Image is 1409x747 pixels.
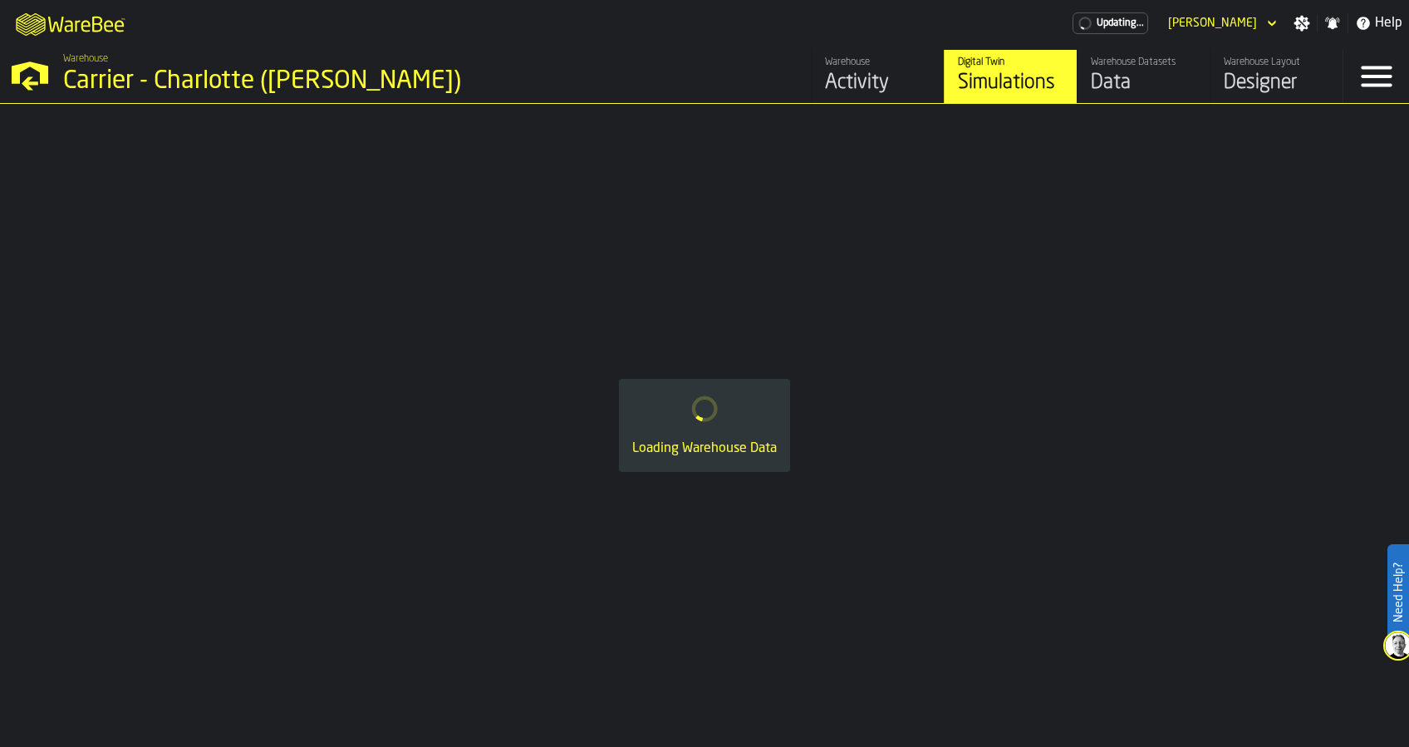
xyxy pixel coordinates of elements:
[1348,13,1409,33] label: button-toggle-Help
[1210,50,1343,103] a: link-to-/wh/i/e074fb63-00ea-4531-a7c9-ea0a191b3e4f/designer
[1097,17,1144,29] span: Updating...
[1224,57,1329,68] div: Warehouse Layout
[944,50,1077,103] a: link-to-/wh/i/e074fb63-00ea-4531-a7c9-ea0a191b3e4f/simulations
[1287,15,1317,32] label: button-toggle-Settings
[63,66,512,96] div: Carrier - Charlotte ([PERSON_NAME])
[825,70,930,96] div: Activity
[1343,50,1409,103] label: button-toggle-Menu
[958,57,1063,68] div: Digital Twin
[825,57,930,68] div: Warehouse
[1073,12,1148,34] div: Menu Subscription
[63,53,108,65] span: Warehouse
[1091,70,1196,96] div: Data
[1389,546,1407,639] label: Need Help?
[1161,13,1280,33] div: DropdownMenuValue-Jacob Applewhite
[1091,57,1196,68] div: Warehouse Datasets
[811,50,944,103] a: link-to-/wh/i/e074fb63-00ea-4531-a7c9-ea0a191b3e4f/feed/
[1318,15,1348,32] label: button-toggle-Notifications
[1077,50,1210,103] a: link-to-/wh/i/e074fb63-00ea-4531-a7c9-ea0a191b3e4f/data
[1073,12,1148,34] a: link-to-/wh/i/e074fb63-00ea-4531-a7c9-ea0a191b3e4f/pricing/
[1375,13,1402,33] span: Help
[1224,70,1329,96] div: Designer
[958,70,1063,96] div: Simulations
[632,439,777,459] div: Loading Warehouse Data
[1168,17,1257,30] div: DropdownMenuValue-Jacob Applewhite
